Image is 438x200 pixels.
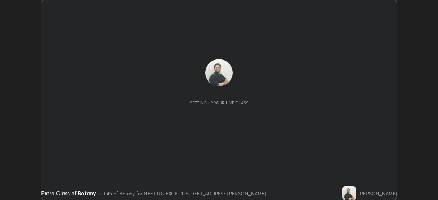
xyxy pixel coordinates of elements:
img: fcfddd3f18814954914cb8d37cd5bb09.jpg [342,186,356,200]
div: • [99,190,101,197]
div: Setting up your live class [190,100,248,105]
img: fcfddd3f18814954914cb8d37cd5bb09.jpg [205,59,233,86]
div: L49 of Botany for NEET UG EXCEL 1 [STREET_ADDRESS][PERSON_NAME] [104,190,266,197]
div: Extra Class of Botany [41,189,96,197]
div: [PERSON_NAME] [359,190,397,197]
